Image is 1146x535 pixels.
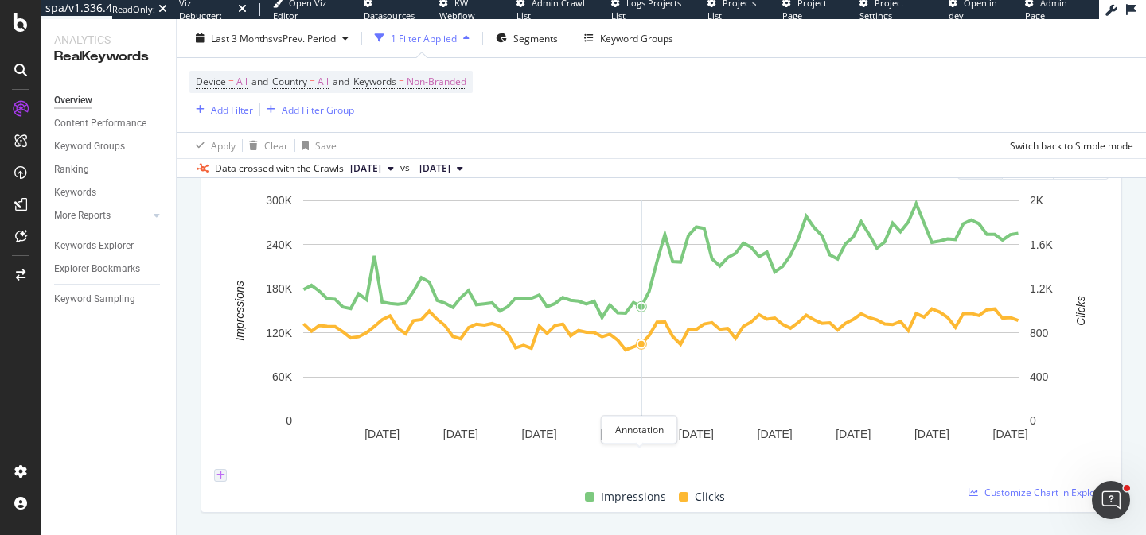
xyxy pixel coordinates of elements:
span: Last 3 Months [211,31,273,45]
a: Keywords Explorer [54,238,165,254]
text: 1.6K [1030,238,1053,251]
text: [DATE] [443,428,478,440]
a: Explorer Bookmarks [54,261,165,277]
text: 240K [266,238,292,251]
div: Analytics [54,32,163,48]
button: Clear [243,133,288,158]
span: Segments [513,31,558,45]
text: 1.2K [1030,282,1053,295]
div: Keyword Sampling [54,291,135,308]
a: Overview [54,92,165,109]
span: Country [272,75,307,88]
text: [DATE] [758,428,793,440]
div: Annotation [602,416,677,444]
svg: A chart. [214,192,1109,468]
button: Add Filter Group [260,100,354,119]
div: ReadOnly: [112,3,155,16]
button: Keyword Groups [578,25,680,51]
text: [DATE] [600,428,635,440]
button: [DATE] [344,159,400,178]
button: Switch back to Simple mode [1004,133,1133,158]
text: 2K [1030,194,1044,207]
div: Add Filter [211,103,253,116]
div: Keywords Explorer [54,238,134,254]
button: [DATE] [413,159,470,178]
div: plus [214,469,227,482]
a: Keywords [54,184,165,201]
button: Add Filter [189,100,253,119]
text: [DATE] [679,428,714,440]
iframe: Intercom live chat [1092,481,1130,519]
span: vs Prev. Period [273,31,336,45]
button: Last 3 MonthsvsPrev. Period [189,25,355,51]
text: Impressions [233,281,246,340]
button: Segments [489,25,564,51]
text: 180K [266,282,292,295]
text: 300K [266,194,292,207]
button: Apply [189,133,236,158]
text: [DATE] [993,428,1028,440]
span: All [236,71,248,93]
span: vs [400,161,413,175]
text: Clicks [1074,296,1087,325]
div: More Reports [54,207,111,224]
span: Impressions [601,487,666,506]
div: Keyword Groups [54,138,125,155]
div: Add Filter Group [282,103,354,116]
span: and [333,75,349,88]
div: Explorer Bookmarks [54,261,140,277]
a: Keyword Sampling [54,291,165,308]
span: Device [196,75,226,88]
div: Data crossed with the Crawls [215,161,344,176]
a: Ranking [54,161,165,178]
div: Overview [54,92,92,109]
div: Apply [211,138,236,152]
div: RealKeywords [54,48,163,66]
div: Save [315,138,337,152]
span: = [228,75,234,88]
a: Content Performance [54,115,165,132]
span: Customize Chart in Explorer [984,486,1109,499]
a: More Reports [54,207,149,224]
div: Content Performance [54,115,146,132]
a: Customize Chart in Explorer [969,486,1109,499]
text: 120K [266,327,292,339]
a: Keyword Groups [54,138,165,155]
text: [DATE] [836,428,871,440]
div: Keywords [54,184,96,201]
span: Non-Branded [407,71,466,93]
text: 0 [1030,414,1036,427]
text: [DATE] [914,428,949,440]
span: All [318,71,329,93]
div: Keyword Groups [600,31,673,45]
div: Ranking [54,161,89,178]
button: Save [295,133,337,158]
text: 400 [1030,370,1049,383]
span: and [251,75,268,88]
span: Datasources [364,10,415,21]
button: 1 Filter Applied [368,25,476,51]
text: [DATE] [522,428,557,440]
text: 60K [272,370,293,383]
span: Clicks [695,487,725,506]
span: = [399,75,404,88]
span: = [310,75,315,88]
text: 800 [1030,327,1049,339]
text: 0 [286,414,292,427]
div: Clear [264,138,288,152]
span: 2025 Aug. 14th [350,161,381,176]
text: [DATE] [364,428,400,440]
span: Keywords [353,75,396,88]
span: 2025 May. 20th [419,161,450,176]
div: Switch back to Simple mode [1010,138,1133,152]
div: 1 Filter Applied [391,31,457,45]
